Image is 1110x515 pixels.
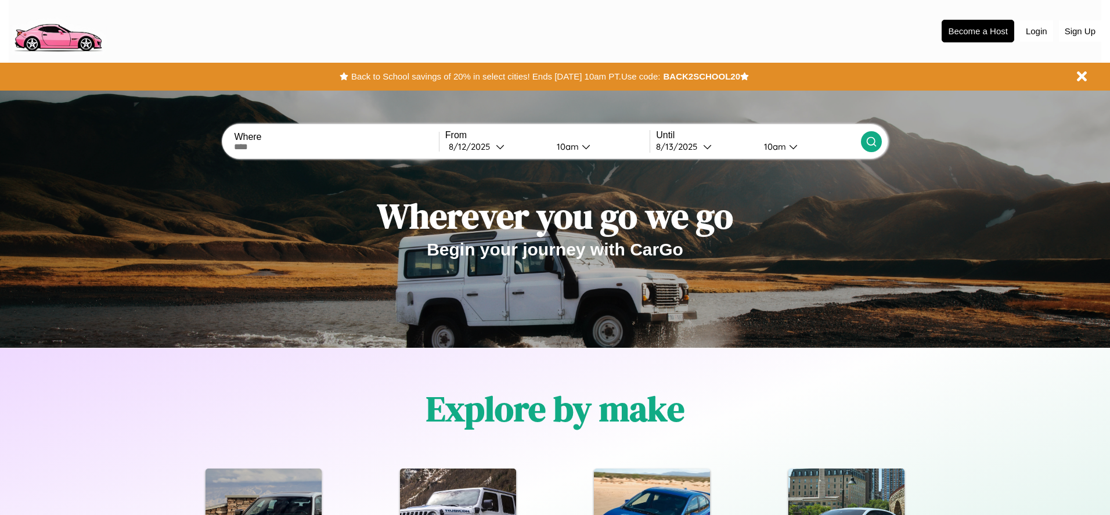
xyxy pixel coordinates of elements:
button: Sign Up [1059,20,1101,42]
label: Until [656,130,860,141]
button: 10am [547,141,650,153]
h1: Explore by make [426,385,684,433]
div: 10am [551,141,582,152]
img: logo [9,6,107,55]
div: 10am [758,141,789,152]
button: Login [1020,20,1053,42]
button: 10am [755,141,860,153]
button: Become a Host [942,20,1014,42]
b: BACK2SCHOOL20 [663,71,740,81]
label: From [445,130,650,141]
button: 8/12/2025 [445,141,547,153]
div: 8 / 13 / 2025 [656,141,703,152]
label: Where [234,132,438,142]
div: 8 / 12 / 2025 [449,141,496,152]
button: Back to School savings of 20% in select cities! Ends [DATE] 10am PT.Use code: [348,69,663,85]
